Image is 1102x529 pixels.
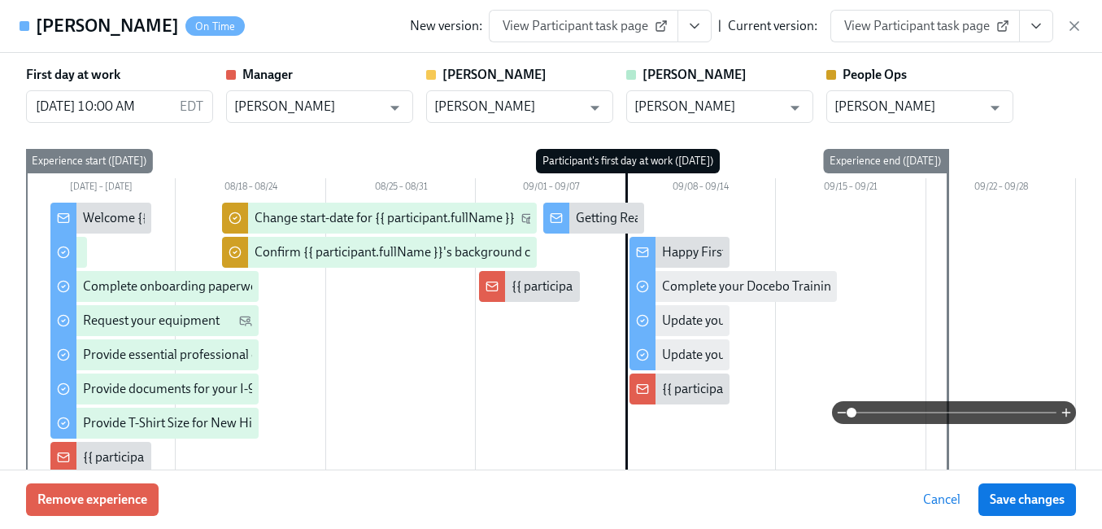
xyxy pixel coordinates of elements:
[83,380,320,398] div: Provide documents for your I-9 verification
[26,178,176,199] div: [DATE] – [DATE]
[83,278,412,295] div: Complete onboarding paperwork in [GEOGRAPHIC_DATA]
[662,346,821,364] div: Update your Email Signature
[83,448,273,466] div: {{ participant.fullName }} Starting!
[25,149,153,173] div: Experience start ([DATE])
[642,67,747,82] strong: [PERSON_NAME]
[843,67,907,82] strong: People Ops
[255,243,598,261] div: Confirm {{ participant.fullName }}'s background check passed
[26,483,159,516] button: Remove experience
[83,346,337,364] div: Provide essential professional documentation
[823,149,947,173] div: Experience end ([DATE])
[626,178,776,199] div: 09/08 – 09/14
[239,314,252,327] svg: Personal Email
[442,67,547,82] strong: [PERSON_NAME]
[489,10,678,42] a: View Participant task page
[982,95,1008,120] button: Open
[576,209,743,227] div: Getting Ready for Onboarding
[662,380,885,398] div: {{ participant.firstName }} starts [DATE]!
[923,492,960,508] span: Cancel
[677,10,712,42] button: View task page
[912,483,972,516] button: Cancel
[242,67,293,82] strong: Manager
[326,178,476,199] div: 08/25 – 08/31
[512,278,757,295] div: {{ participant.fullName }} starts in a week 🎉
[83,209,285,227] div: Welcome {{ participant.firstName }}!
[36,14,179,38] h4: [PERSON_NAME]
[978,483,1076,516] button: Save changes
[582,95,608,120] button: Open
[185,20,245,33] span: On Time
[382,95,407,120] button: Open
[662,243,900,261] div: Happy First Day {{ participant.firstName }}!
[782,95,808,120] button: Open
[410,17,482,35] div: New version:
[83,312,220,330] div: Request your equipment
[255,209,515,227] div: Change start-date for {{ participant.fullName }}
[176,178,325,199] div: 08/18 – 08/24
[926,178,1076,199] div: 09/22 – 09/28
[718,17,721,35] div: |
[662,278,889,295] div: Complete your Docebo Training Pathway
[476,178,625,199] div: 09/01 – 09/07
[521,212,534,225] svg: Work Email
[180,98,203,116] p: EDT
[37,492,147,508] span: Remove experience
[1019,10,1053,42] button: View task page
[503,18,664,34] span: View Participant task page
[776,178,926,199] div: 09/15 – 09/21
[536,149,720,173] div: Participant's first day at work ([DATE])
[990,492,1065,508] span: Save changes
[830,10,1020,42] a: View Participant task page
[662,312,821,330] div: Update your Linkedin profile
[844,18,1006,34] span: View Participant task page
[26,66,120,84] label: First day at work
[728,17,817,35] div: Current version:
